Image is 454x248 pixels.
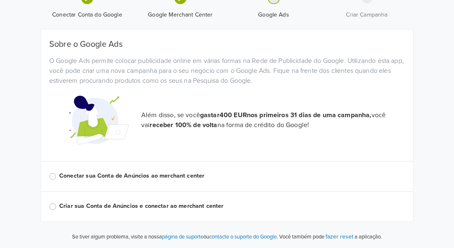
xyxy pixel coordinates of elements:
[150,121,217,129] strong: receber 100% de volta
[59,202,405,211] label: Criar sua Conta de Anúncios e conectar ao merchant center
[44,11,130,19] span: Conectar Conta do Google
[162,234,203,240] a: página de suporte
[43,56,411,86] div: O Google Ads permite colocar publicidade online em várias formas na Rede de Publicidade do Google...
[49,39,405,49] h5: Sobre o Google Ads
[200,111,372,119] strong: gastar 400 EUR nos primeiros 31 dias de uma campanha,
[141,110,405,130] p: Além disso, se você você vai na forma de crédito do Google!
[137,11,224,19] span: Google Merchant Center
[67,89,129,151] img: Google Promotional Codes
[230,11,317,19] span: Google Ads
[59,171,405,181] label: Conectar sua Conta de Anúncios ao merchant center
[72,233,278,241] p: Se tiver algum problema, visite a nossa ou .
[209,234,277,240] a: contacte o suporte do Google
[326,232,353,241] button: fazer reset
[278,232,382,241] p: Você também pode a aplicação.
[324,11,410,19] span: Criar Campanha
